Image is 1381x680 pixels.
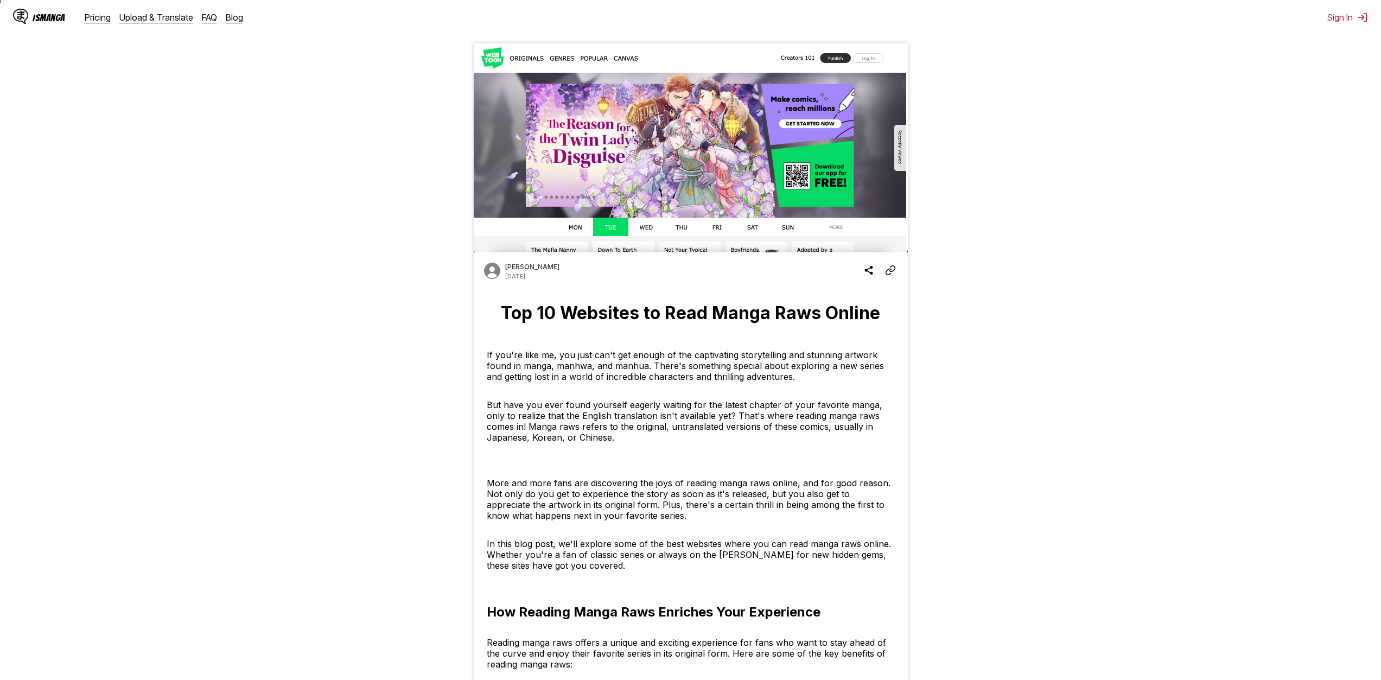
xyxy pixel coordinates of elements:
img: Cover [474,43,908,252]
a: Pricing [85,12,111,23]
a: Upload & Translate [119,12,193,23]
img: Copy Article Link [885,264,896,277]
p: Author [505,263,559,271]
a: FAQ [202,12,217,23]
p: In this blog post, we'll explore some of the best websites where you can read manga raws online. ... [487,538,895,571]
h1: Top 10 Websites to Read Manga Raws Online [482,302,899,323]
p: But have you ever found yourself eagerly waiting for the latest chapter of your favorite manga, o... [487,399,895,443]
h2: How Reading Manga Raws Enriches Your Experience [487,588,820,620]
img: Share blog [863,264,874,277]
p: If you're like me, you just can't get enough of the captivating storytelling and stunning artwork... [487,349,895,382]
p: More and more fans are discovering the joys of reading manga raws online, and for good reason. No... [487,478,895,521]
p: Reading manga raws offers a unique and exciting experience for fans who want to stay ahead of the... [487,637,895,670]
div: IsManga [33,12,65,23]
button: Sign In [1327,12,1368,23]
img: Sign out [1357,12,1368,23]
a: IsManga LogoIsManga [13,9,85,26]
img: IsManga Logo [13,9,28,24]
a: Blog [226,12,243,23]
img: Author avatar [482,261,502,281]
p: Date published [505,273,525,279]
